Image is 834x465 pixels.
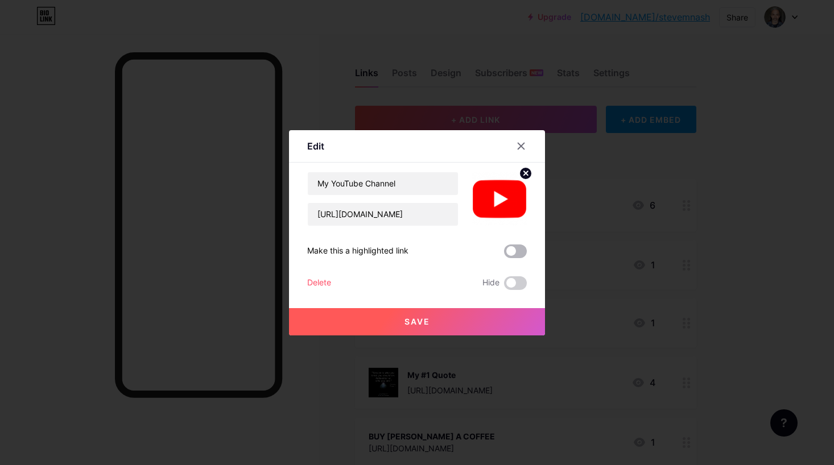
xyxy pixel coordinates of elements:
input: Title [308,172,458,195]
div: Edit [307,139,324,153]
span: Hide [482,276,499,290]
div: Delete [307,276,331,290]
input: URL [308,203,458,226]
button: Save [289,308,545,335]
div: Make this a highlighted link [307,244,408,258]
span: Save [404,317,430,326]
img: link_thumbnail [472,172,527,226]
